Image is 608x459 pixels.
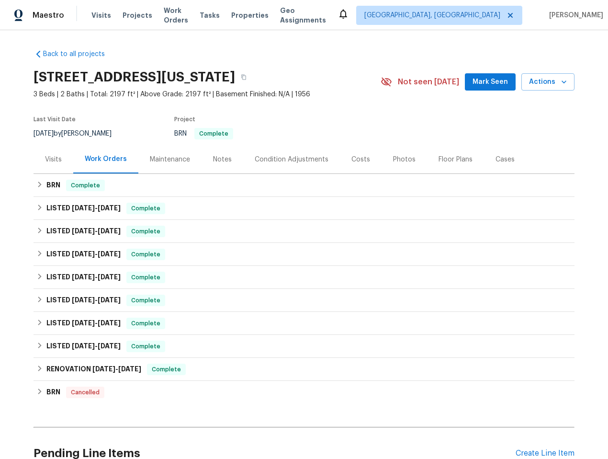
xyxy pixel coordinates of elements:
span: BRN [174,130,233,137]
span: 3 Beds | 2 Baths | Total: 2197 ft² | Above Grade: 2197 ft² | Basement Finished: N/A | 1956 [34,90,381,99]
div: LISTED [DATE]-[DATE]Complete [34,335,574,358]
span: Last Visit Date [34,116,76,122]
div: LISTED [DATE]-[DATE]Complete [34,289,574,312]
div: Create Line Item [516,449,574,458]
span: Complete [148,365,185,374]
span: [DATE] [72,297,95,303]
span: Project [174,116,195,122]
div: Floor Plans [439,155,473,164]
h6: LISTED [46,295,121,306]
div: Photos [393,155,416,164]
span: [DATE] [98,274,121,280]
span: Complete [127,319,164,328]
span: - [72,274,121,280]
h2: [STREET_ADDRESS][US_STATE] [34,72,235,82]
h6: RENOVATION [46,364,141,375]
span: Complete [127,227,164,236]
div: LISTED [DATE]-[DATE]Complete [34,197,574,220]
span: [DATE] [72,251,95,257]
h6: LISTED [46,341,121,352]
span: Work Orders [164,6,188,25]
div: Cases [495,155,515,164]
span: Maestro [33,11,64,20]
span: Complete [195,131,232,137]
span: Visits [91,11,111,20]
span: [DATE] [72,274,95,280]
div: BRN Complete [34,174,574,197]
div: LISTED [DATE]-[DATE]Complete [34,220,574,243]
span: [DATE] [72,228,95,234]
span: - [72,343,121,349]
div: Condition Adjustments [255,155,328,164]
span: Actions [529,76,567,88]
span: [DATE] [72,205,95,211]
h6: BRN [46,387,60,398]
span: Complete [127,273,164,282]
span: [DATE] [72,343,95,349]
span: Tasks [200,12,220,19]
span: - [72,297,121,303]
span: [DATE] [98,228,121,234]
span: Mark Seen [473,76,508,88]
div: Costs [351,155,370,164]
div: Notes [213,155,232,164]
span: Not seen [DATE] [398,77,459,87]
span: - [72,251,121,257]
span: Cancelled [67,388,103,397]
button: Actions [521,73,574,91]
button: Mark Seen [465,73,516,91]
span: [DATE] [98,205,121,211]
span: Geo Assignments [280,6,326,25]
span: Complete [127,342,164,351]
span: [DATE] [98,297,121,303]
div: LISTED [DATE]-[DATE]Complete [34,243,574,266]
h6: LISTED [46,318,121,329]
span: Complete [67,181,104,190]
a: Back to all projects [34,49,125,59]
span: - [92,366,141,372]
span: [GEOGRAPHIC_DATA], [GEOGRAPHIC_DATA] [364,11,500,20]
div: Maintenance [150,155,190,164]
button: Copy Address [235,69,252,86]
span: [DATE] [118,366,141,372]
div: LISTED [DATE]-[DATE]Complete [34,312,574,335]
span: - [72,320,121,326]
div: LISTED [DATE]-[DATE]Complete [34,266,574,289]
span: Complete [127,250,164,259]
div: Work Orders [85,154,127,164]
span: [PERSON_NAME] [545,11,603,20]
span: [DATE] [98,320,121,326]
span: Complete [127,204,164,213]
span: [DATE] [98,251,121,257]
span: - [72,228,121,234]
h6: LISTED [46,249,121,260]
div: RENOVATION [DATE]-[DATE]Complete [34,358,574,381]
span: - [72,205,121,211]
h6: LISTED [46,203,121,214]
span: [DATE] [98,343,121,349]
h6: LISTED [46,226,121,237]
h6: LISTED [46,272,121,283]
span: Complete [127,296,164,305]
div: by [PERSON_NAME] [34,128,123,139]
div: BRN Cancelled [34,381,574,404]
span: [DATE] [34,130,54,137]
span: Properties [231,11,269,20]
span: [DATE] [92,366,115,372]
div: Visits [45,155,62,164]
span: Projects [123,11,152,20]
h6: BRN [46,180,60,191]
span: [DATE] [72,320,95,326]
